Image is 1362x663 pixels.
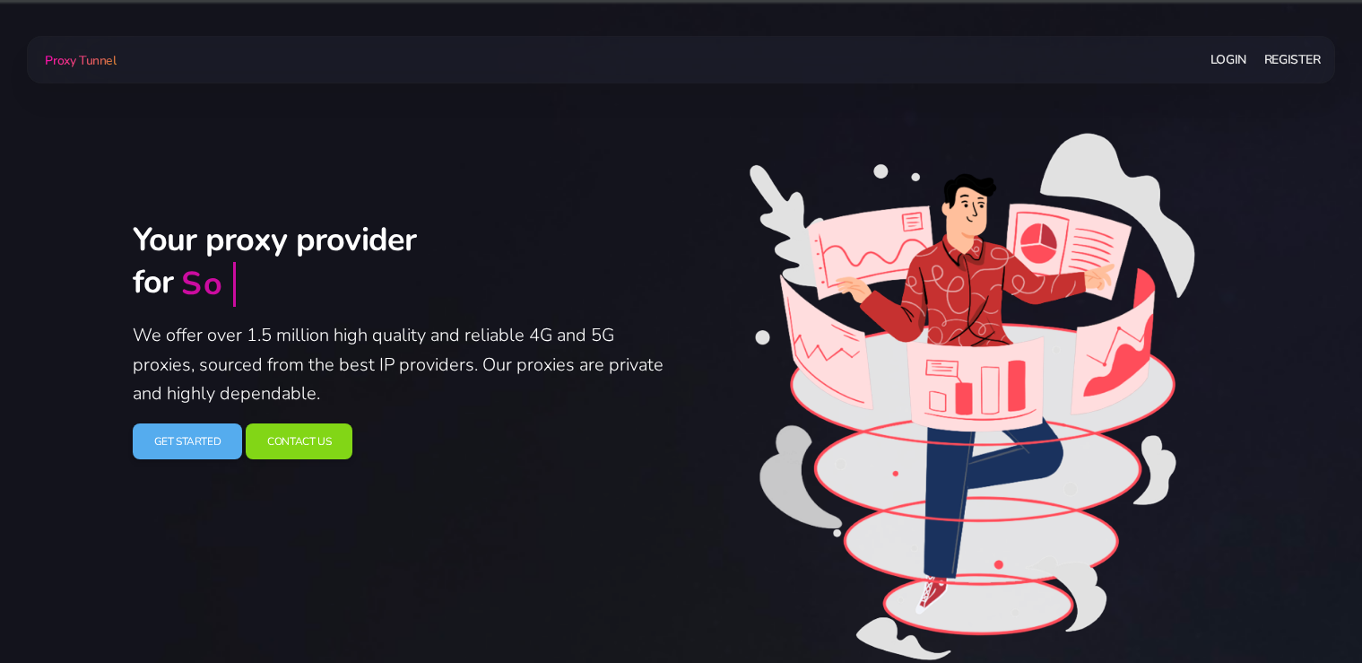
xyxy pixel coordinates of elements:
h2: Your proxy provider for [133,220,671,307]
div: So [181,264,224,306]
iframe: Webchat Widget [1097,370,1340,641]
a: Register [1264,43,1321,76]
span: Proxy Tunnel [45,52,116,69]
a: Contact Us [246,423,352,460]
a: Login [1210,43,1246,76]
a: Get Started [133,423,243,460]
p: We offer over 1.5 million high quality and reliable 4G and 5G proxies, sourced from the best IP p... [133,321,671,409]
a: Proxy Tunnel [41,46,116,74]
